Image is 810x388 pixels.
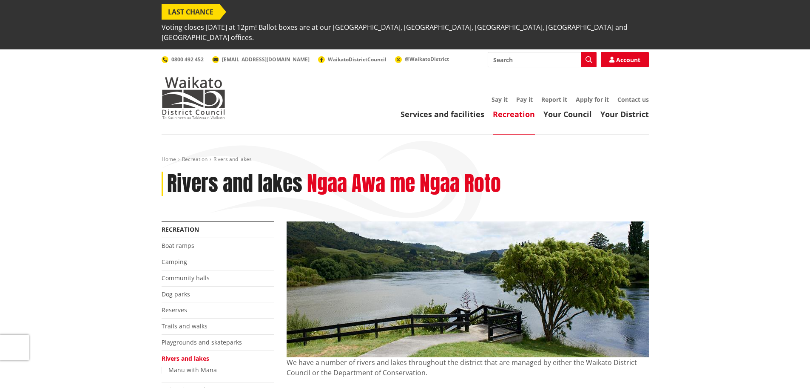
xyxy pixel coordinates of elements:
[307,172,501,196] h2: Ngaa Awa me Ngaa Roto
[162,306,187,314] a: Reserves
[493,109,535,119] a: Recreation
[182,155,207,163] a: Recreation
[162,156,649,163] nav: breadcrumb
[212,56,310,63] a: [EMAIL_ADDRESS][DOMAIN_NAME]
[328,56,387,63] span: WaikatoDistrictCouncil
[601,52,649,67] a: Account
[222,56,310,63] span: [EMAIL_ADDRESS][DOMAIN_NAME]
[162,20,649,45] span: Voting closes [DATE] at 12pm! Ballot boxes are at our [GEOGRAPHIC_DATA], [GEOGRAPHIC_DATA], [GEOG...
[576,95,609,103] a: Apply for it
[401,109,484,119] a: Services and facilities
[171,56,204,63] span: 0800 492 452
[162,258,187,266] a: Camping
[213,155,252,163] span: Rivers and lakes
[543,109,592,119] a: Your Council
[405,55,449,63] span: @WaikatoDistrict
[162,4,220,20] span: LAST CHANCE
[162,354,209,362] a: Rivers and lakes
[516,95,533,103] a: Pay it
[617,95,649,103] a: Contact us
[162,77,225,119] img: Waikato District Council - Te Kaunihera aa Takiwaa o Waikato
[162,274,210,282] a: Community halls
[287,221,649,357] img: Waikato River, Ngaruawahia
[162,241,194,250] a: Boat ramps
[162,338,242,346] a: Playgrounds and skateparks
[167,172,302,196] h1: Rivers and lakes
[168,366,217,374] a: Manu with Mana
[541,95,567,103] a: Report it
[600,109,649,119] a: Your District
[162,155,176,163] a: Home
[318,56,387,63] a: WaikatoDistrictCouncil
[492,95,508,103] a: Say it
[162,56,204,63] a: 0800 492 452
[162,290,190,298] a: Dog parks
[162,225,199,233] a: Recreation
[287,357,649,378] p: We have a number of rivers and lakes throughout the district that are managed by either the Waika...
[162,322,207,330] a: Trails and walks
[395,55,449,63] a: @WaikatoDistrict
[488,52,597,67] input: Search input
